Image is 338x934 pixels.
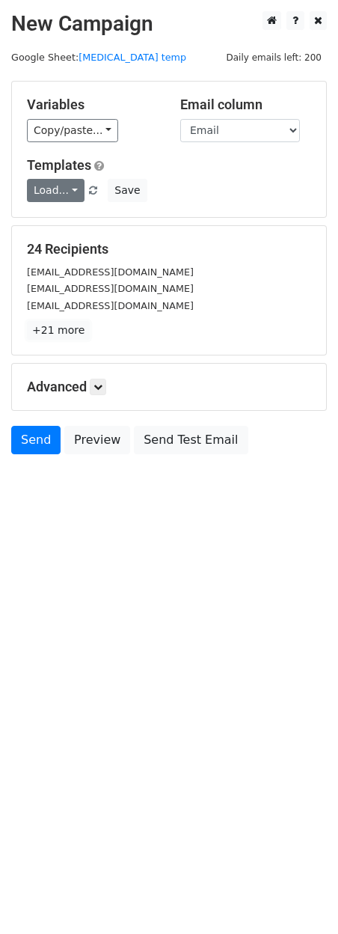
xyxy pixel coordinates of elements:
[263,862,338,934] iframe: Chat Widget
[27,119,118,142] a: Copy/paste...
[27,241,311,257] h5: 24 Recipients
[221,49,327,66] span: Daily emails left: 200
[27,379,311,395] h5: Advanced
[180,97,311,113] h5: Email column
[64,426,130,454] a: Preview
[134,426,248,454] a: Send Test Email
[108,179,147,202] button: Save
[79,52,186,63] a: [MEDICAL_DATA] temp
[27,179,84,202] a: Load...
[27,97,158,113] h5: Variables
[27,157,91,173] a: Templates
[11,52,186,63] small: Google Sheet:
[27,283,194,294] small: [EMAIL_ADDRESS][DOMAIN_NAME]
[11,426,61,454] a: Send
[221,52,327,63] a: Daily emails left: 200
[11,11,327,37] h2: New Campaign
[27,321,90,340] a: +21 more
[27,266,194,278] small: [EMAIL_ADDRESS][DOMAIN_NAME]
[27,300,194,311] small: [EMAIL_ADDRESS][DOMAIN_NAME]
